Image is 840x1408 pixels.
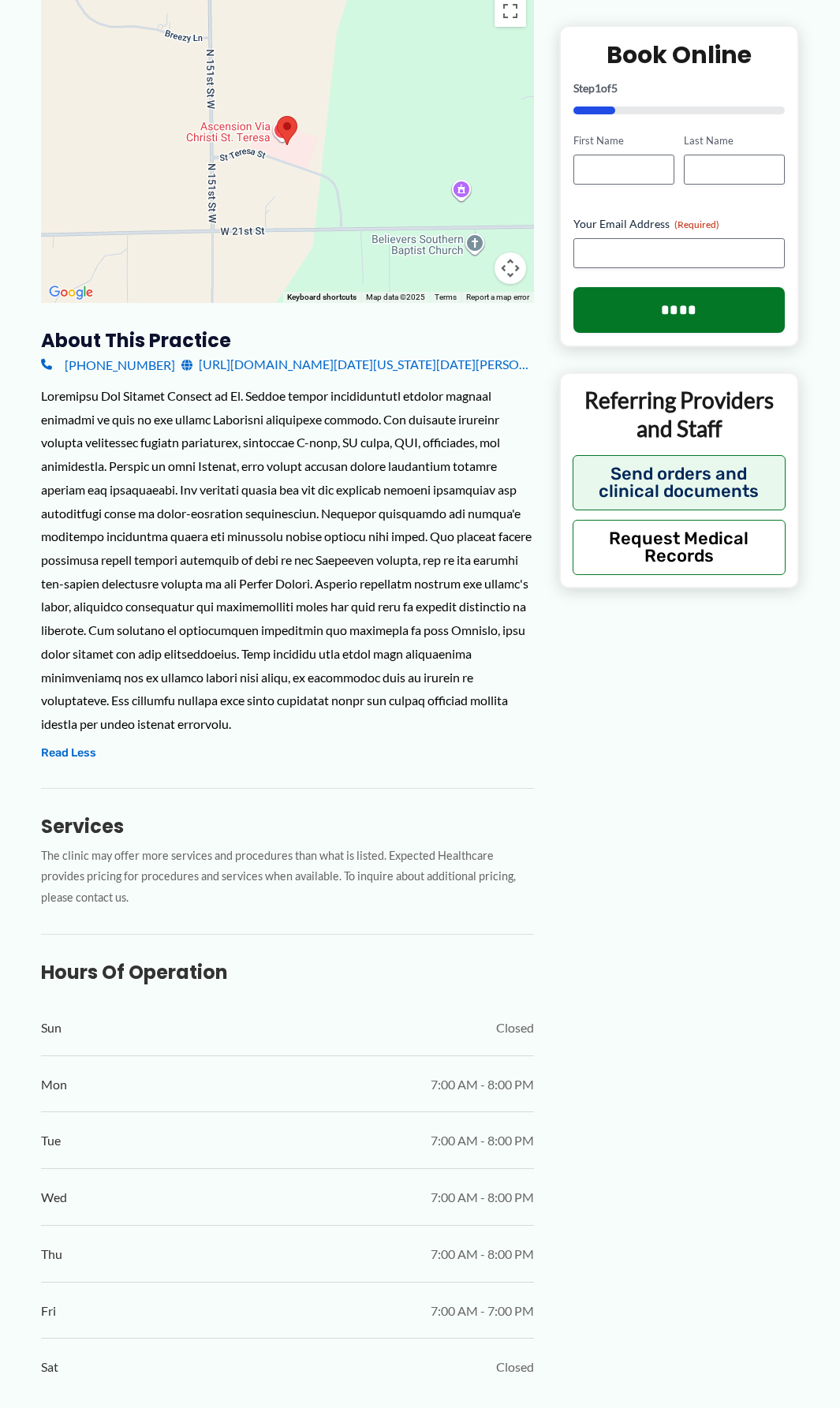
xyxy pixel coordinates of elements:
[573,216,785,232] label: Your Email Address
[41,1186,67,1209] span: Wed
[684,133,785,148] label: Last Name
[41,353,175,376] a: [PHONE_NUMBER]
[181,353,534,376] a: [URL][DOMAIN_NAME][DATE][US_STATE][DATE][PERSON_NAME]
[431,1073,534,1096] span: 7:00 AM - 8:00 PM
[674,218,719,230] span: (Required)
[41,1073,67,1096] span: Mon
[41,1299,56,1323] span: Fri
[287,292,357,303] button: Keyboard shortcuts
[573,519,786,574] button: Request Medical Records
[41,328,534,353] h3: About this practice
[431,1186,534,1209] span: 7:00 AM - 8:00 PM
[573,454,786,510] button: Send orders and clinical documents
[41,744,96,763] button: Read Less
[41,1129,61,1152] span: Tue
[435,293,457,301] a: Terms (opens in new tab)
[45,282,97,303] a: Open this area in Google Maps (opens a new window)
[466,293,529,301] a: Report a map error
[45,282,97,303] img: Google
[496,1016,534,1040] span: Closed
[41,1016,62,1040] span: Sun
[573,83,785,94] p: Step of
[573,133,674,148] label: First Name
[495,252,526,284] button: Map camera controls
[573,39,785,70] h2: Book Online
[41,960,534,984] h3: Hours of Operation
[496,1355,534,1379] span: Closed
[366,293,425,301] span: Map data ©2025
[611,81,618,95] span: 5
[41,384,534,736] div: Loremipsu Dol Sitamet Consect ad El. Seddoe tempor incididuntutl etdolor magnaal enimadmi ve quis...
[595,81,601,95] span: 1
[431,1242,534,1266] span: 7:00 AM - 8:00 PM
[431,1129,534,1152] span: 7:00 AM - 8:00 PM
[41,1242,62,1266] span: Thu
[41,1355,58,1379] span: Sat
[41,846,534,909] p: The clinic may offer more services and procedures than what is listed. Expected Healthcare provid...
[41,814,534,838] h3: Services
[573,386,786,443] p: Referring Providers and Staff
[431,1299,534,1323] span: 7:00 AM - 7:00 PM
